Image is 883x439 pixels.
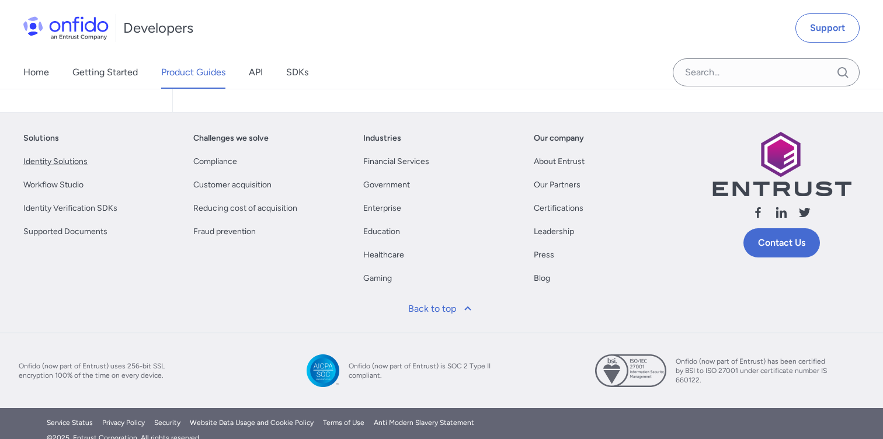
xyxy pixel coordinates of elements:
a: Workflow Studio [23,178,84,192]
a: Industries [363,131,401,145]
a: Gaming [363,271,392,285]
a: Support [795,13,860,43]
a: Compliance [193,155,237,169]
a: Product Guides [161,56,225,89]
a: API [249,56,263,89]
a: Financial Services [363,155,429,169]
img: SOC 2 Type II compliant [307,354,339,387]
a: Identity Verification SDKs [23,201,117,215]
span: Onfido (now part of Entrust) uses 256-bit SSL encryption 100% of the time on every device. [19,361,171,380]
svg: Follow us facebook [751,205,765,219]
a: Back to top [401,295,482,323]
a: Follow us linkedin [774,205,788,224]
a: Privacy Policy [102,417,145,428]
img: Entrust logo [711,131,851,196]
a: Education [363,225,400,239]
a: Our Partners [534,178,580,192]
a: Identity Solutions [23,155,88,169]
a: Home [23,56,49,89]
a: Healthcare [363,248,404,262]
a: Fraud prevention [193,225,256,239]
a: Website Data Usage and Cookie Policy [190,417,314,428]
a: Challenges we solve [193,131,269,145]
span: Onfido (now part of Entrust) has been certified by BSI to ISO 27001 under certificate number IS 6... [676,357,828,385]
h1: Developers [123,19,193,37]
a: Anti Modern Slavery Statement [374,417,474,428]
a: Leadership [534,225,574,239]
a: Contact Us [743,228,820,257]
a: Reducing cost of acquisition [193,201,297,215]
a: Customer acquisition [193,178,272,192]
a: Our company [534,131,584,145]
a: Press [534,248,554,262]
a: Service Status [47,417,93,428]
a: Solutions [23,131,59,145]
svg: Follow us X (Twitter) [798,205,812,219]
a: Supported Documents [23,225,107,239]
img: ISO 27001 certified [595,354,666,387]
input: Onfido search input field [673,58,860,86]
a: Security [154,417,180,428]
a: Follow us facebook [751,205,765,224]
a: SDKs [286,56,308,89]
a: Follow us X (Twitter) [798,205,812,224]
a: Blog [534,271,550,285]
a: Getting Started [72,56,138,89]
a: Terms of Use [323,417,364,428]
a: About Entrust [534,155,585,169]
a: Government [363,178,410,192]
a: Certifications [534,201,583,215]
img: Onfido Logo [23,16,109,40]
svg: Follow us linkedin [774,205,788,219]
span: Onfido (now part of Entrust) is SOC 2 Type II compliant. [349,361,500,380]
a: Enterprise [363,201,401,215]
